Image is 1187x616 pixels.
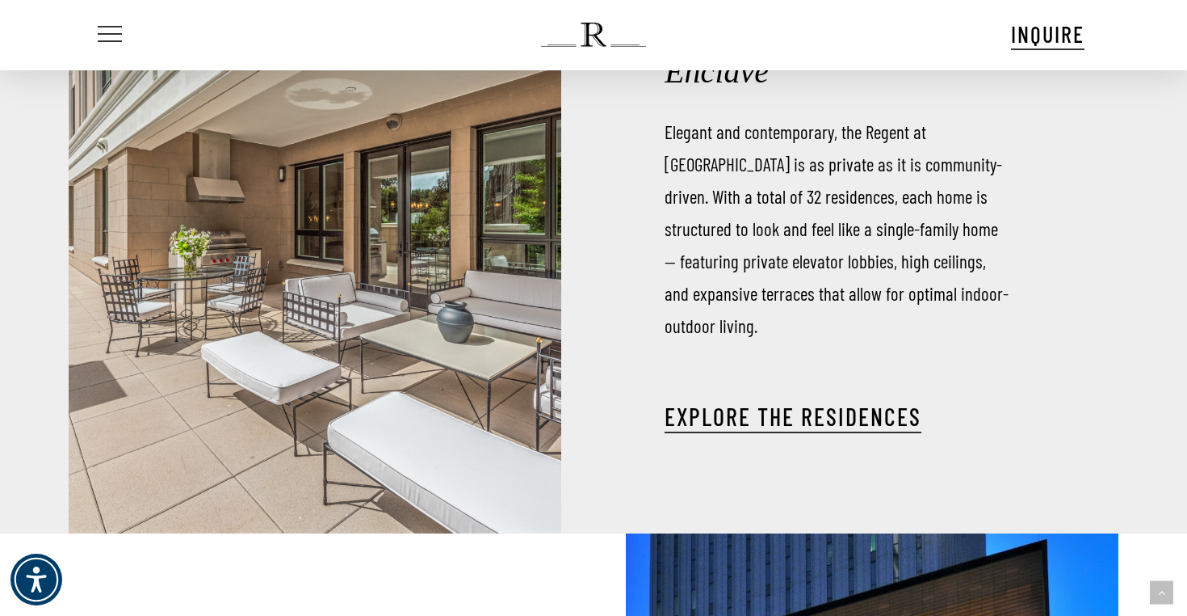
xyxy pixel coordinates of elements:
[665,116,1009,342] p: Elegant and contemporary, the Regent at [GEOGRAPHIC_DATA] is as private as it is community-driven...
[1011,20,1084,48] span: INQUIRE
[10,554,62,605] div: Accessibility Menu
[541,23,645,47] img: The Regent
[94,27,122,44] a: Navigation Menu
[1150,581,1173,605] a: Back to top
[1011,19,1084,50] a: INQUIRE
[665,402,921,431] a: EXPLORE THE RESIDENCES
